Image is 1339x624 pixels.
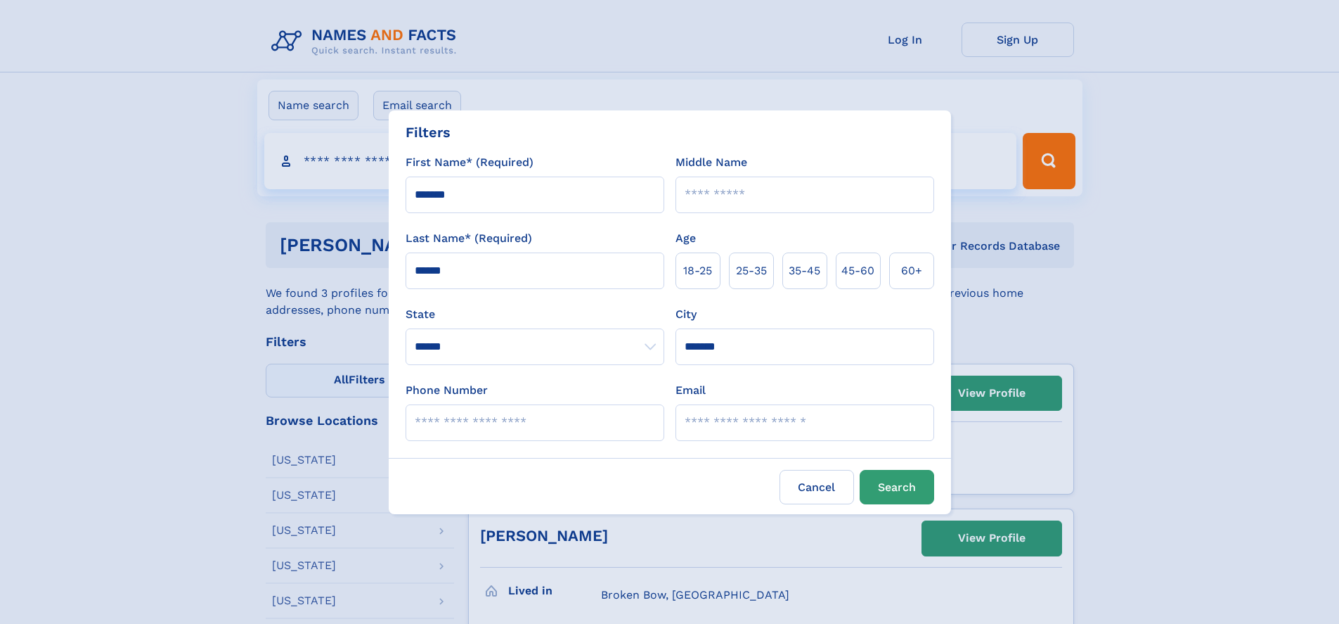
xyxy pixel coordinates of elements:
span: 45‑60 [841,262,874,279]
label: Age [675,230,696,247]
span: 25‑35 [736,262,767,279]
button: Search [860,470,934,504]
label: State [406,306,664,323]
label: Email [675,382,706,399]
label: Last Name* (Required) [406,230,532,247]
label: Middle Name [675,154,747,171]
label: Phone Number [406,382,488,399]
label: Cancel [780,470,854,504]
span: 35‑45 [789,262,820,279]
label: City [675,306,697,323]
span: 18‑25 [683,262,712,279]
label: First Name* (Required) [406,154,533,171]
span: 60+ [901,262,922,279]
div: Filters [406,122,451,143]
